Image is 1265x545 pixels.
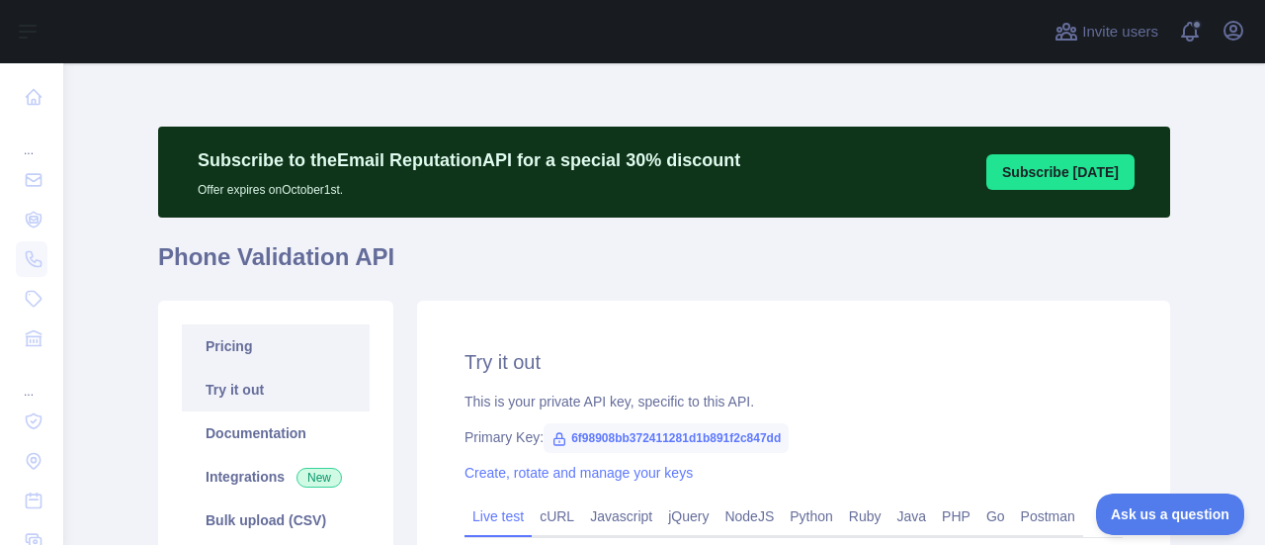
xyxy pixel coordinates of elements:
[544,423,789,453] span: 6f98908bb372411281d1b891f2c847dd
[16,119,47,158] div: ...
[182,368,370,411] a: Try it out
[16,360,47,400] div: ...
[464,392,1123,411] div: This is your private API key, specific to this API.
[978,500,1013,532] a: Go
[841,500,889,532] a: Ruby
[782,500,841,532] a: Python
[934,500,978,532] a: PHP
[582,500,660,532] a: Javascript
[889,500,935,532] a: Java
[464,500,532,532] a: Live test
[296,468,342,488] span: New
[1051,16,1162,47] button: Invite users
[198,146,740,174] p: Subscribe to the Email Reputation API for a special 30 % discount
[158,241,1170,289] h1: Phone Validation API
[532,500,582,532] a: cURL
[198,174,740,198] p: Offer expires on October 1st.
[182,499,370,542] a: Bulk upload (CSV)
[464,348,1123,376] h2: Try it out
[660,500,717,532] a: jQuery
[1013,500,1083,532] a: Postman
[464,465,693,481] a: Create, rotate and manage your keys
[986,154,1135,190] button: Subscribe [DATE]
[182,455,370,499] a: Integrations New
[1096,494,1245,535] iframe: Toggle Customer Support
[182,411,370,455] a: Documentation
[464,427,1123,447] div: Primary Key:
[182,324,370,368] a: Pricing
[1082,21,1158,44] span: Invite users
[717,500,782,532] a: NodeJS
